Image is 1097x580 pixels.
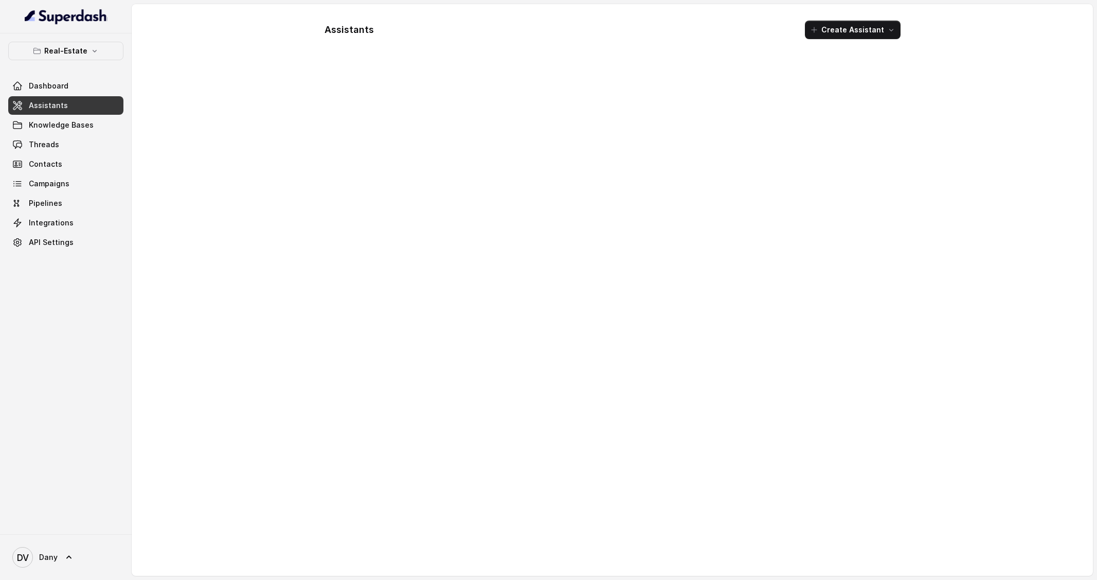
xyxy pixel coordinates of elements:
[8,116,123,134] a: Knowledge Bases
[8,96,123,115] a: Assistants
[8,174,123,193] a: Campaigns
[8,155,123,173] a: Contacts
[8,77,123,95] a: Dashboard
[29,218,74,228] span: Integrations
[8,194,123,213] a: Pipelines
[25,8,107,25] img: light.svg
[29,139,59,150] span: Threads
[29,120,94,130] span: Knowledge Bases
[29,81,68,91] span: Dashboard
[8,233,123,252] a: API Settings
[8,135,123,154] a: Threads
[29,198,62,208] span: Pipelines
[29,237,74,248] span: API Settings
[8,214,123,232] a: Integrations
[17,552,29,563] text: DV
[325,22,374,38] h1: Assistants
[29,159,62,169] span: Contacts
[29,179,69,189] span: Campaigns
[8,543,123,572] a: Dany
[8,42,123,60] button: Real-Estate
[44,45,87,57] p: Real-Estate
[29,100,68,111] span: Assistants
[805,21,901,39] button: Create Assistant
[39,552,58,563] span: Dany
